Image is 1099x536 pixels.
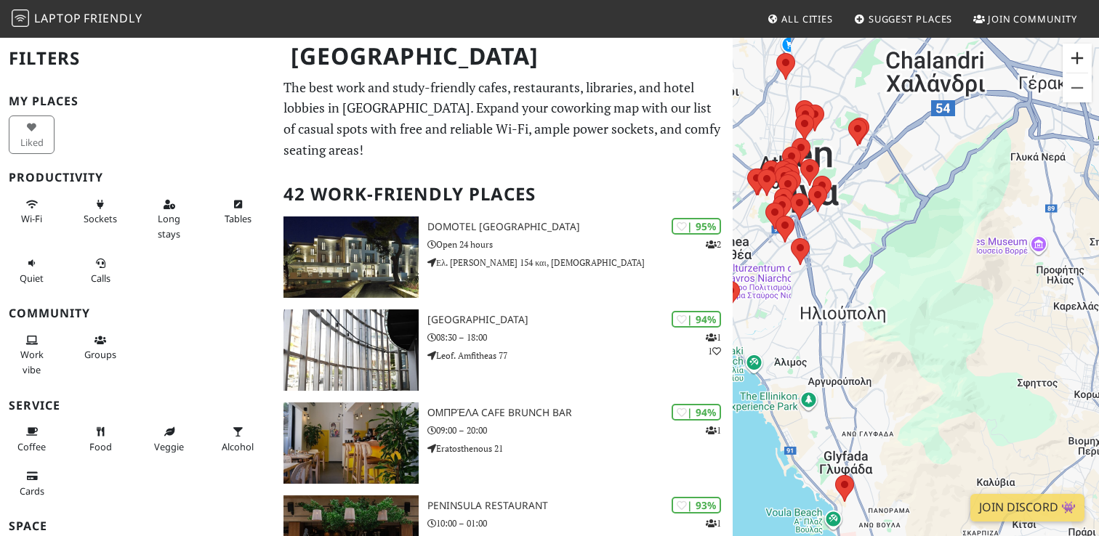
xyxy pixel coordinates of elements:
span: People working [20,348,44,375]
span: Join Community [988,12,1077,25]
p: 2 [706,237,721,251]
img: Red Center [283,309,419,391]
a: Join Discord 👾 [970,494,1084,521]
button: Coffee [9,420,55,458]
button: Cards [9,464,55,503]
button: Food [78,420,124,458]
p: 08:30 – 18:00 [427,330,733,344]
img: Domotel Kastri Hotel [283,216,419,298]
p: Eratosthenous 21 [427,442,733,455]
h3: Peninsula Restaurant [427,500,733,512]
p: Ελ. [PERSON_NAME] 154 και, [DEMOGRAPHIC_DATA] [427,256,733,269]
span: Video/audio calls [91,272,110,285]
a: Red Center | 94% 11 [GEOGRAPHIC_DATA] 08:30 – 18:00 Leof. Amfitheas 77 [275,309,733,391]
div: | 94% [672,404,721,421]
a: Suggest Places [848,6,959,32]
span: Credit cards [20,484,44,498]
div: | 93% [672,497,721,513]
h3: My Places [9,94,266,108]
p: The best work and study-friendly cafes, restaurants, libraries, and hotel lobbies in [GEOGRAPHIC_... [283,77,724,161]
p: 10:00 – 01:00 [427,516,733,530]
button: Wi-Fi [9,192,55,231]
p: Leof. Amfitheas 77 [427,349,733,362]
h3: Productivity [9,171,266,184]
span: Group tables [84,348,116,361]
button: Work vibe [9,328,55,381]
h3: Domotel [GEOGRAPHIC_DATA] [427,221,733,233]
button: Quiet [9,251,55,290]
button: Veggie [146,420,192,458]
span: Suggest Places [869,12,953,25]
p: 09:00 – 20:00 [427,423,733,437]
span: Power sockets [84,212,117,225]
img: Ομπρέλα Cafe Brunch Bar [283,402,419,484]
p: 1 1 [706,330,721,358]
h3: [GEOGRAPHIC_DATA] [427,314,733,326]
a: Ομπρέλα Cafe Brunch Bar | 94% 1 Ομπρέλα Cafe Brunch Bar 09:00 – 20:00 Eratosthenous 21 [275,402,733,484]
button: Calls [78,251,124,290]
p: 1 [706,423,721,437]
span: Coffee [17,440,46,453]
span: Alcohol [222,440,254,453]
span: Stable Wi-Fi [21,212,42,225]
button: Vergrößern [1063,44,1092,73]
h3: Service [9,399,266,413]
h3: Community [9,306,266,320]
h3: Space [9,519,266,533]
a: Domotel Kastri Hotel | 95% 2 Domotel [GEOGRAPHIC_DATA] Open 24 hours Ελ. [PERSON_NAME] 154 και, [... [275,216,733,298]
a: LaptopFriendly LaptopFriendly [12,7,142,32]
button: Groups [78,328,124,367]
button: Long stays [146,192,192,245]
button: Alcohol [215,420,261,458]
span: Laptop [34,10,81,26]
p: Open 24 hours [427,237,733,251]
button: Tables [215,192,261,231]
a: All Cities [761,6,839,32]
span: Veggie [154,440,184,453]
p: 1 [706,516,721,530]
h1: [GEOGRAPHIC_DATA] [279,36,730,76]
span: Work-friendly tables [225,212,251,225]
span: Food [89,440,112,453]
h3: Ομπρέλα Cafe Brunch Bar [427,407,733,419]
span: Friendly [84,10,142,26]
span: Quiet [20,272,44,285]
span: Long stays [158,212,180,240]
a: Join Community [967,6,1083,32]
h2: Filters [9,36,266,81]
span: All Cities [781,12,833,25]
div: | 94% [672,311,721,328]
button: Verkleinern [1063,73,1092,102]
div: | 95% [672,218,721,235]
img: LaptopFriendly [12,9,29,27]
h2: 42 Work-Friendly Places [283,172,724,216]
button: Sockets [78,192,124,231]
